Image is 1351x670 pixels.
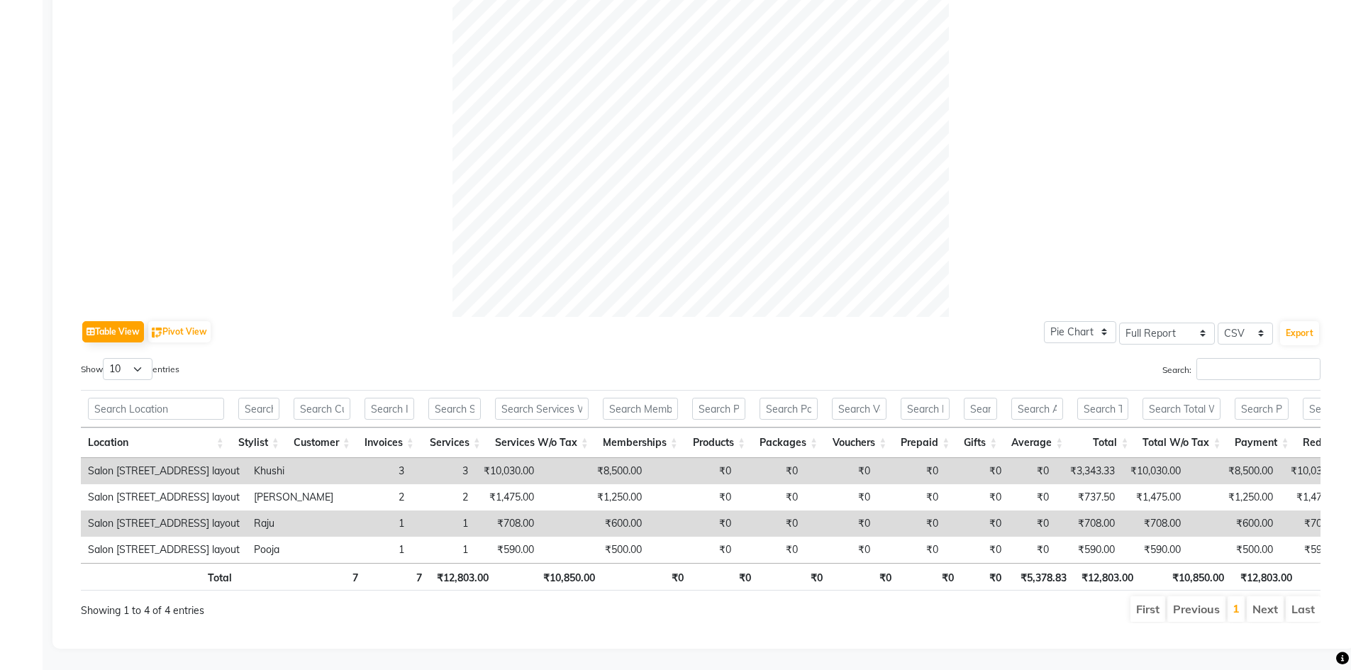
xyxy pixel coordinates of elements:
[82,321,144,342] button: Table View
[649,484,738,510] td: ₹0
[541,484,649,510] td: ₹1,250.00
[945,537,1008,563] td: ₹0
[1122,537,1188,563] td: ₹590.00
[805,510,877,537] td: ₹0
[541,458,649,484] td: ₹8,500.00
[692,398,745,420] input: Search Products
[1280,537,1348,563] td: ₹590.00
[1231,563,1299,591] th: ₹12,803.00
[760,398,818,420] input: Search Packages
[148,321,211,342] button: Pivot View
[805,458,877,484] td: ₹0
[496,563,602,591] th: ₹10,850.00
[1004,428,1070,458] th: Average: activate to sort column ascending
[294,563,365,591] th: 7
[475,537,541,563] td: ₹590.00
[877,484,945,510] td: ₹0
[247,510,340,537] td: Raju
[247,484,340,510] td: [PERSON_NAME]
[231,428,287,458] th: Stylist: activate to sort column ascending
[365,563,429,591] th: 7
[1008,484,1056,510] td: ₹0
[247,458,340,484] td: Khushi
[805,537,877,563] td: ₹0
[88,398,224,420] input: Search Location
[738,458,805,484] td: ₹0
[1228,428,1296,458] th: Payment: activate to sort column ascending
[602,563,691,591] th: ₹0
[1235,398,1289,420] input: Search Payment
[1280,458,1348,484] td: ₹10,030.00
[81,595,585,618] div: Showing 1 to 4 of 4 entries
[428,398,481,420] input: Search Services
[945,510,1008,537] td: ₹0
[1008,537,1056,563] td: ₹0
[429,563,496,591] th: ₹12,803.00
[81,537,247,563] td: Salon [STREET_ADDRESS] layout
[541,537,649,563] td: ₹500.00
[1008,510,1056,537] td: ₹0
[340,537,411,563] td: 1
[541,510,649,537] td: ₹600.00
[411,537,475,563] td: 1
[1233,601,1240,615] a: 1
[1122,484,1188,510] td: ₹1,475.00
[894,428,957,458] th: Prepaid: activate to sort column ascending
[475,484,541,510] td: ₹1,475.00
[1008,563,1074,591] th: ₹5,378.83
[1188,510,1280,537] td: ₹600.00
[357,428,421,458] th: Invoices: activate to sort column ascending
[901,398,950,420] input: Search Prepaid
[340,510,411,537] td: 1
[365,398,414,420] input: Search Invoices
[1280,484,1348,510] td: ₹1,475.00
[830,563,899,591] th: ₹0
[1280,321,1319,345] button: Export
[1188,537,1280,563] td: ₹500.00
[1142,398,1221,420] input: Search Total W/o Tax
[1056,537,1122,563] td: ₹590.00
[964,398,997,420] input: Search Gifts
[340,484,411,510] td: 2
[1056,484,1122,510] td: ₹737.50
[238,398,279,420] input: Search Stylist
[103,358,152,380] select: Showentries
[152,328,162,338] img: pivot.png
[411,484,475,510] td: 2
[294,398,350,420] input: Search Customer
[649,458,738,484] td: ₹0
[945,484,1008,510] td: ₹0
[738,484,805,510] td: ₹0
[596,428,685,458] th: Memberships: activate to sort column ascending
[1196,358,1321,380] input: Search:
[81,563,239,591] th: Total
[81,458,247,484] td: Salon [STREET_ADDRESS] layout
[287,428,357,458] th: Customer: activate to sort column ascending
[877,510,945,537] td: ₹0
[1074,563,1140,591] th: ₹12,803.00
[1122,458,1188,484] td: ₹10,030.00
[421,428,488,458] th: Services: activate to sort column ascending
[603,398,678,420] input: Search Memberships
[81,510,247,537] td: Salon [STREET_ADDRESS] layout
[961,563,1008,591] th: ₹0
[899,563,961,591] th: ₹0
[247,537,340,563] td: Pooja
[1008,458,1056,484] td: ₹0
[945,458,1008,484] td: ₹0
[957,428,1004,458] th: Gifts: activate to sort column ascending
[691,563,758,591] th: ₹0
[1188,458,1280,484] td: ₹8,500.00
[475,458,541,484] td: ₹10,030.00
[649,537,738,563] td: ₹0
[752,428,825,458] th: Packages: activate to sort column ascending
[411,510,475,537] td: 1
[877,537,945,563] td: ₹0
[832,398,886,420] input: Search Vouchers
[81,484,247,510] td: Salon [STREET_ADDRESS] layout
[81,358,179,380] label: Show entries
[1077,398,1128,420] input: Search Total
[758,563,830,591] th: ₹0
[805,484,877,510] td: ₹0
[1140,563,1231,591] th: ₹10,850.00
